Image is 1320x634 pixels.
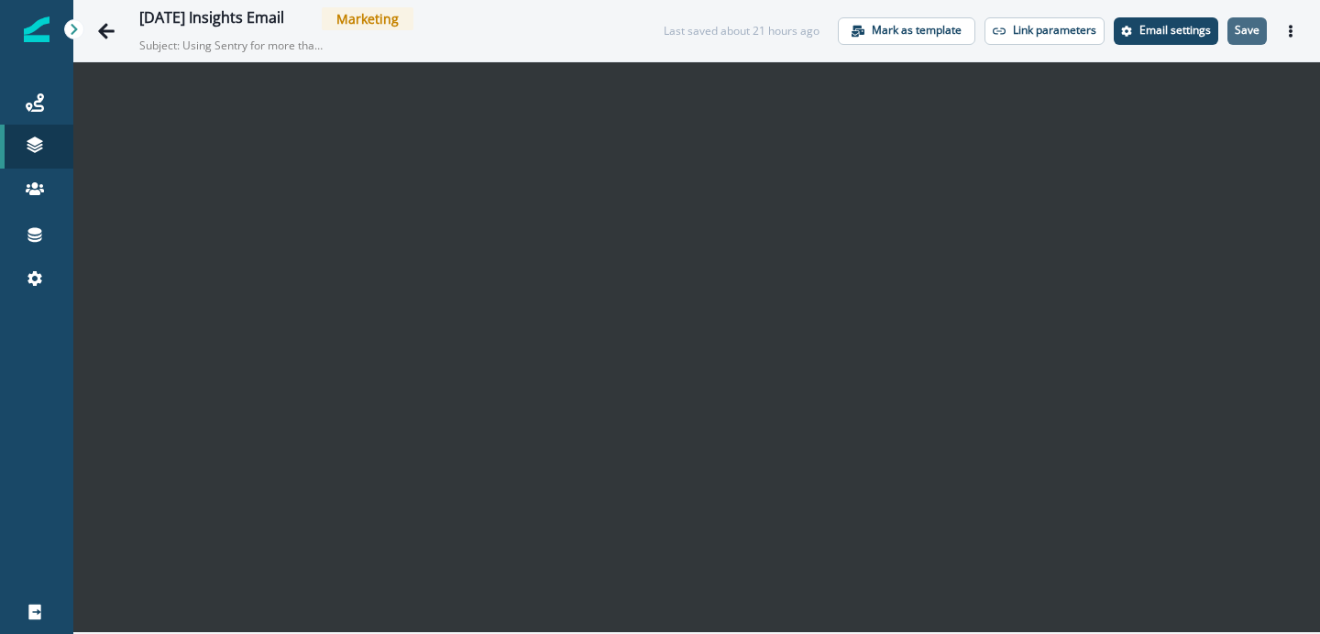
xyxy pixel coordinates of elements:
[838,17,975,45] button: Mark as template
[1013,24,1096,37] p: Link parameters
[1139,24,1211,37] p: Email settings
[322,7,413,30] span: Marketing
[1227,17,1267,45] button: Save
[88,13,125,49] button: Go back
[984,17,1105,45] button: Link parameters
[1235,24,1259,37] p: Save
[664,23,819,39] div: Last saved about 21 hours ago
[24,16,49,42] img: Inflection
[872,24,962,37] p: Mark as template
[139,9,284,29] div: [DATE] Insights Email
[1114,17,1218,45] button: Settings
[1276,17,1305,45] button: Actions
[139,30,323,54] p: Subject: Using Sentry for more than error monitoring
